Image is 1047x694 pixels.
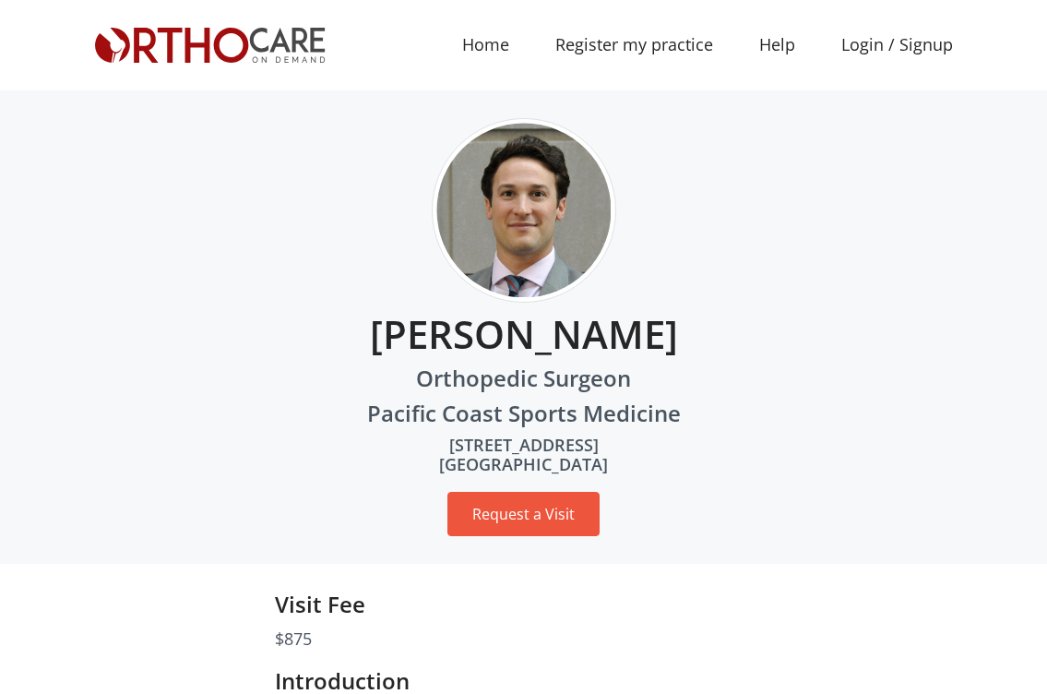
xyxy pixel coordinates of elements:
[275,627,773,652] p: $875
[95,303,953,357] h3: [PERSON_NAME]
[818,32,976,57] a: Login / Signup
[447,492,600,536] button: Request a Visit
[95,365,953,392] h5: Orthopedic Surgeon
[275,592,773,618] h5: Visit Fee
[432,118,616,303] img: 1569022482_jk-lenox.jpg
[95,436,953,475] h6: [STREET_ADDRESS] [GEOGRAPHIC_DATA]
[532,24,736,66] a: Register my practice
[736,24,818,66] a: Help
[439,24,532,66] a: Home
[95,401,953,427] h5: Pacific Coast Sports Medicine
